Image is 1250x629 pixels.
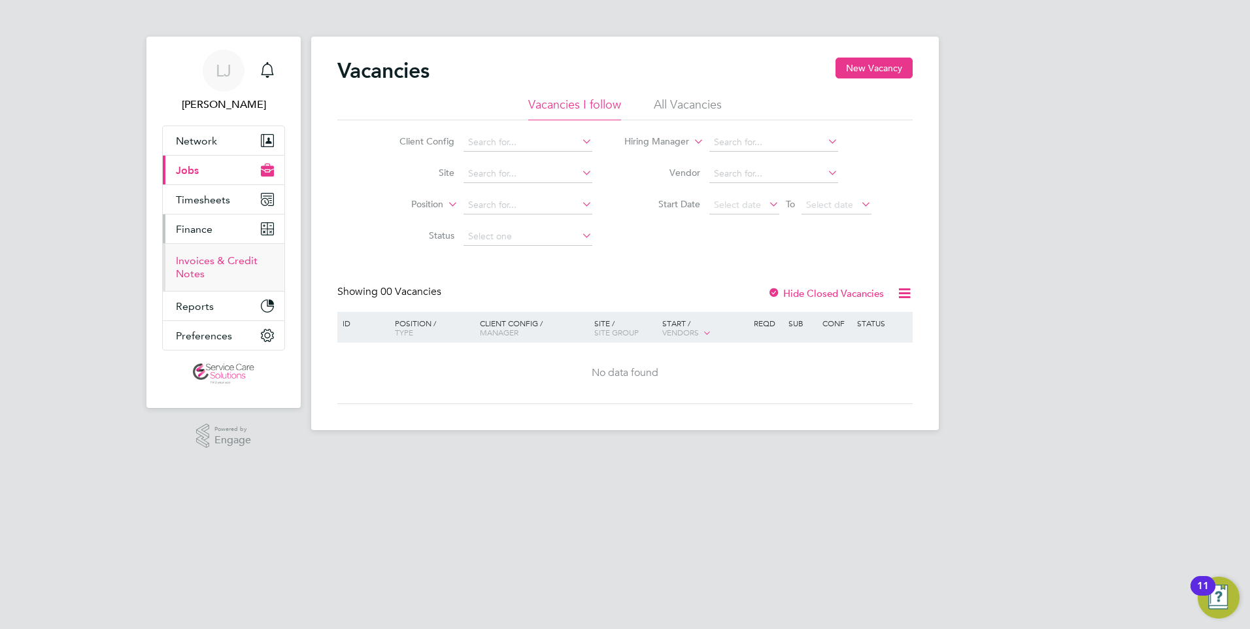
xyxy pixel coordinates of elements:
[464,133,592,152] input: Search for...
[751,312,785,334] div: Reqd
[464,228,592,246] input: Select one
[614,135,689,148] label: Hiring Manager
[654,97,722,120] li: All Vacancies
[214,435,251,446] span: Engage
[659,312,751,345] div: Start /
[806,199,853,211] span: Select date
[819,312,853,334] div: Conf
[337,285,444,299] div: Showing
[768,287,884,299] label: Hide Closed Vacancies
[196,424,252,449] a: Powered byEngage
[176,300,214,313] span: Reports
[477,312,591,343] div: Client Config /
[339,312,385,334] div: ID
[176,164,199,177] span: Jobs
[162,50,285,112] a: LJ[PERSON_NAME]
[480,327,518,337] span: Manager
[163,292,284,320] button: Reports
[163,214,284,243] button: Finance
[193,364,254,384] img: servicecare-logo-retina.png
[146,37,301,408] nav: Main navigation
[176,135,217,147] span: Network
[368,198,443,211] label: Position
[163,156,284,184] button: Jobs
[176,194,230,206] span: Timesheets
[163,185,284,214] button: Timesheets
[785,312,819,334] div: Sub
[625,167,700,178] label: Vendor
[162,97,285,112] span: Lucy Jolley
[854,312,911,334] div: Status
[714,199,761,211] span: Select date
[709,165,838,183] input: Search for...
[782,195,799,212] span: To
[339,366,911,380] div: No data found
[163,321,284,350] button: Preferences
[176,254,258,280] a: Invoices & Credit Notes
[176,223,212,235] span: Finance
[216,62,231,79] span: LJ
[380,285,441,298] span: 00 Vacancies
[385,312,477,343] div: Position /
[162,364,285,384] a: Go to home page
[528,97,621,120] li: Vacancies I follow
[163,243,284,291] div: Finance
[379,167,454,178] label: Site
[395,327,413,337] span: Type
[836,58,913,78] button: New Vacancy
[594,327,639,337] span: Site Group
[625,198,700,210] label: Start Date
[1197,586,1209,603] div: 11
[163,126,284,155] button: Network
[379,229,454,241] label: Status
[176,330,232,342] span: Preferences
[709,133,838,152] input: Search for...
[464,196,592,214] input: Search for...
[379,135,454,147] label: Client Config
[662,327,699,337] span: Vendors
[1198,577,1240,619] button: Open Resource Center, 11 new notifications
[337,58,430,84] h2: Vacancies
[464,165,592,183] input: Search for...
[591,312,660,343] div: Site /
[214,424,251,435] span: Powered by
